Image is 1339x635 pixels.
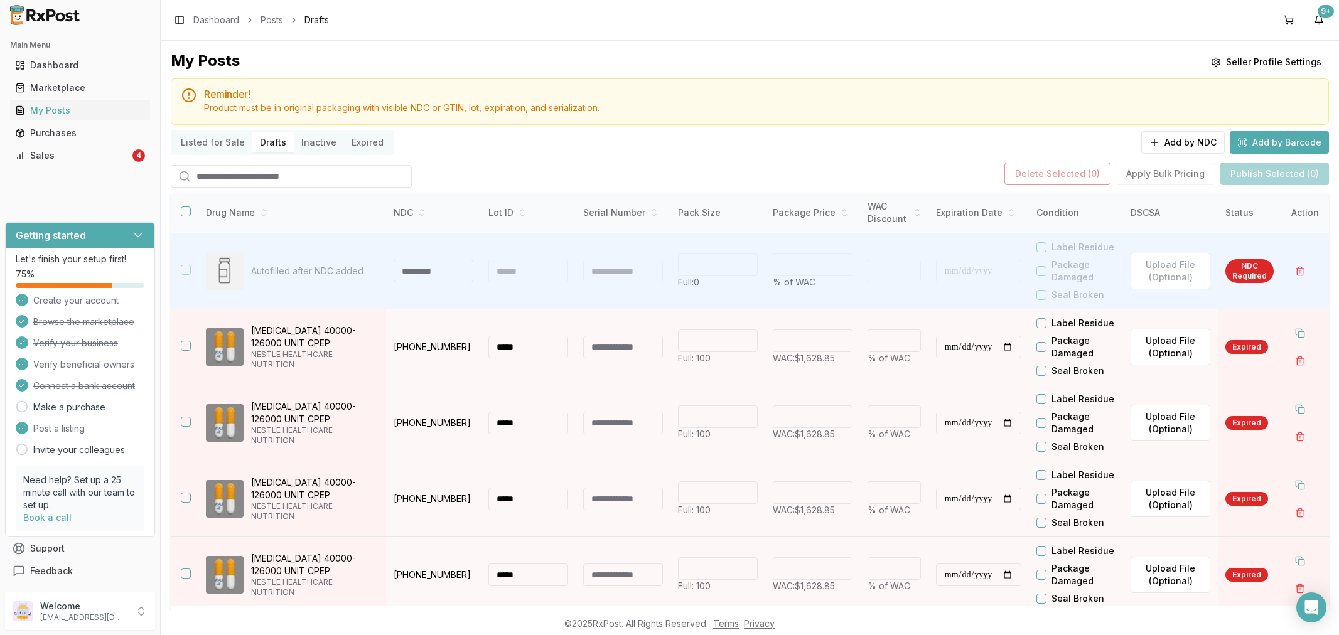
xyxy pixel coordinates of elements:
span: % of WAC [868,504,910,515]
div: Expired [1225,492,1268,506]
a: Sales4 [10,144,150,167]
div: Lot ID [488,206,568,219]
button: Expired [344,132,391,152]
th: DSCSA [1123,193,1218,233]
div: My Posts [15,104,145,117]
p: [MEDICAL_DATA] 40000-126000 UNIT CPEP [251,324,376,350]
button: Delete [1289,260,1311,282]
p: [EMAIL_ADDRESS][DOMAIN_NAME] [40,612,127,622]
img: Drug Image [206,252,244,290]
label: Package Damaged [1051,259,1124,284]
a: Marketplace [10,77,150,99]
span: Connect a bank account [33,380,135,392]
label: Seal Broken [1051,365,1104,377]
p: [PHONE_NUMBER] [394,417,473,429]
img: Zenpep 40000-126000 UNIT CPEP [206,404,244,442]
label: Seal Broken [1051,440,1104,453]
img: Zenpep 40000-126000 UNIT CPEP [206,328,244,366]
label: Upload File (Optional) [1131,557,1210,593]
div: Marketplace [15,82,145,94]
div: 4 [132,149,145,162]
span: Full: 0 [678,277,699,287]
div: 9+ [1318,5,1334,18]
span: WAC: $1,628.85 [773,429,835,439]
p: [PHONE_NUMBER] [394,493,473,505]
span: % of WAC [868,580,910,591]
div: Sales [15,149,130,162]
label: Label Residue [1051,317,1114,329]
div: Purchases [15,127,145,139]
button: Support [5,537,155,560]
button: Drafts [252,132,294,152]
label: Package Damaged [1051,334,1124,360]
label: Package Damaged [1051,410,1124,435]
p: Welcome [40,600,127,612]
a: Dashboard [10,54,150,77]
button: Listed for Sale [173,132,252,152]
p: Need help? Set up a 25 minute call with our team to set up. [23,474,137,511]
button: Sales4 [5,146,155,166]
div: Product must be in original packaging with visible NDC or GTIN, lot, expiration, and serialization. [204,102,1318,114]
label: Upload File (Optional) [1131,405,1210,441]
label: Upload File (Optional) [1131,481,1210,517]
span: Create your account [33,294,119,307]
label: Label Residue [1051,545,1114,557]
img: Zenpep 40000-126000 UNIT CPEP [206,480,244,518]
label: Label Residue [1051,241,1114,253]
button: Delete [1289,425,1311,448]
p: NESTLE HEALTHCARE NUTRITION [251,501,376,521]
a: Posts [261,14,283,26]
span: % of WAC [868,429,910,439]
span: WAC: $1,628.85 [773,504,835,515]
nav: breadcrumb [193,14,329,26]
label: Upload File (Optional) [1131,329,1210,365]
img: RxPost Logo [5,5,85,25]
button: Delete [1289,577,1311,600]
p: NESTLE HEALTHCARE NUTRITION [251,350,376,370]
p: [MEDICAL_DATA] 40000-126000 UNIT CPEP [251,476,376,501]
p: NESTLE HEALTHCARE NUTRITION [251,577,376,597]
img: User avatar [13,601,33,621]
button: Purchases [5,123,155,143]
span: WAC: $1,628.85 [773,580,835,591]
button: Duplicate [1289,550,1311,572]
span: Full: 100 [678,353,711,363]
div: Drug Name [206,206,376,219]
span: % of WAC [868,353,910,363]
h5: Reminder! [204,89,1318,99]
p: [MEDICAL_DATA] 40000-126000 UNIT CPEP [251,552,376,577]
span: WAC: $1,628.85 [773,353,835,363]
button: Seller Profile Settings [1203,51,1329,73]
label: Label Residue [1051,469,1114,481]
div: NDC Required [1225,259,1274,283]
label: Package Damaged [1051,486,1124,511]
button: Inactive [294,132,344,152]
button: Add by NDC [1141,131,1225,154]
span: Verify beneficial owners [33,358,134,371]
a: Dashboard [193,14,239,26]
a: Book a call [23,512,72,523]
a: Terms [713,618,739,629]
div: Open Intercom Messenger [1296,592,1326,622]
span: Full: 100 [678,504,711,515]
p: [PHONE_NUMBER] [394,568,473,581]
th: Condition [1029,193,1124,233]
th: Action [1281,193,1329,233]
button: Marketplace [5,78,155,98]
span: Post a listing [33,422,85,435]
div: Expired [1225,416,1268,430]
div: Serial Number [583,206,663,219]
button: Add by Barcode [1230,131,1329,154]
img: Zenpep 40000-126000 UNIT CPEP [206,556,244,594]
label: Seal Broken [1051,592,1104,605]
div: Expiration Date [936,206,1021,219]
label: Package Damaged [1051,562,1124,587]
div: Expired [1225,568,1268,582]
button: 9+ [1309,10,1329,30]
label: Label Residue [1051,393,1114,405]
span: Drafts [304,14,329,26]
button: Duplicate [1289,322,1311,344]
h2: Main Menu [10,40,150,50]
